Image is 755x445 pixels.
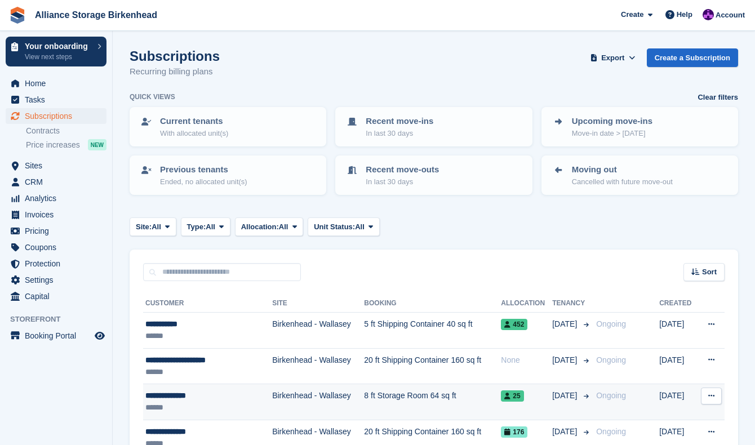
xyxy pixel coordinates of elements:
a: menu [6,288,106,304]
a: Alliance Storage Birkenhead [30,6,162,24]
span: [DATE] [552,426,579,438]
span: CRM [25,174,92,190]
span: Ongoing [596,355,626,364]
td: Birkenhead - Wallasey [272,313,364,349]
a: Preview store [93,329,106,342]
span: Type: [187,221,206,233]
td: 8 ft Storage Room 64 sq ft [364,384,501,420]
a: Your onboarding View next steps [6,37,106,66]
a: menu [6,256,106,272]
img: stora-icon-8386f47178a22dfd0bd8f6a31ec36ba5ce8667c1dd55bd0f319d3a0aa187defe.svg [9,7,26,24]
span: Ongoing [596,319,626,328]
a: menu [6,75,106,91]
th: Customer [143,295,272,313]
td: [DATE] [659,384,697,420]
p: Ended, no allocated unit(s) [160,176,247,188]
span: [DATE] [552,354,579,366]
p: Your onboarding [25,42,92,50]
p: Recent move-ins [366,115,433,128]
th: Created [659,295,697,313]
th: Tenancy [552,295,592,313]
span: Pricing [25,223,92,239]
p: Cancelled with future move-out [572,176,673,188]
span: Site: [136,221,152,233]
span: 25 [501,390,523,402]
p: Move-in date > [DATE] [572,128,652,139]
span: All [152,221,161,233]
a: menu [6,207,106,222]
span: All [355,221,365,233]
img: Romilly Norton [703,9,714,20]
a: menu [6,328,106,344]
a: Create a Subscription [647,48,738,67]
h1: Subscriptions [130,48,220,64]
button: Unit Status: All [308,217,379,236]
span: Invoices [25,207,92,222]
span: Analytics [25,190,92,206]
button: Allocation: All [235,217,304,236]
a: menu [6,174,106,190]
span: [DATE] [552,318,579,330]
p: In last 30 days [366,176,439,188]
button: Type: All [181,217,230,236]
span: Ongoing [596,427,626,436]
a: Price increases NEW [26,139,106,151]
span: Price increases [26,140,80,150]
p: Upcoming move-ins [572,115,652,128]
a: menu [6,158,106,173]
p: Moving out [572,163,673,176]
a: menu [6,239,106,255]
span: Unit Status: [314,221,355,233]
th: Site [272,295,364,313]
div: NEW [88,139,106,150]
span: Sort [702,266,717,278]
span: Home [25,75,92,91]
a: menu [6,108,106,124]
span: Storefront [10,314,112,325]
span: Booking Portal [25,328,92,344]
span: Settings [25,272,92,288]
span: All [279,221,288,233]
a: Recent move-outs In last 30 days [336,157,531,194]
td: 5 ft Shipping Container 40 sq ft [364,313,501,349]
a: Clear filters [698,92,738,103]
button: Export [588,48,638,67]
span: Export [601,52,624,64]
p: In last 30 days [366,128,433,139]
td: [DATE] [659,348,697,384]
td: Birkenhead - Wallasey [272,384,364,420]
span: Capital [25,288,92,304]
p: With allocated unit(s) [160,128,228,139]
span: [DATE] [552,390,579,402]
p: Previous tenants [160,163,247,176]
a: Moving out Cancelled with future move-out [543,157,737,194]
a: menu [6,92,106,108]
h6: Quick views [130,92,175,102]
a: Previous tenants Ended, no allocated unit(s) [131,157,325,194]
a: Recent move-ins In last 30 days [336,108,531,145]
span: Create [621,9,643,20]
td: [DATE] [659,313,697,349]
span: Subscriptions [25,108,92,124]
span: Sites [25,158,92,173]
a: menu [6,223,106,239]
p: Recent move-outs [366,163,439,176]
span: Protection [25,256,92,272]
button: Site: All [130,217,176,236]
span: All [206,221,215,233]
td: Birkenhead - Wallasey [272,348,364,384]
span: Help [677,9,692,20]
a: menu [6,272,106,288]
p: Recurring billing plans [130,65,220,78]
span: 176 [501,426,527,438]
p: View next steps [25,52,92,62]
td: 20 ft Shipping Container 160 sq ft [364,348,501,384]
p: Current tenants [160,115,228,128]
th: Allocation [501,295,552,313]
span: Tasks [25,92,92,108]
a: Upcoming move-ins Move-in date > [DATE] [543,108,737,145]
a: Contracts [26,126,106,136]
span: 452 [501,319,527,330]
span: Coupons [25,239,92,255]
span: Allocation: [241,221,279,233]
